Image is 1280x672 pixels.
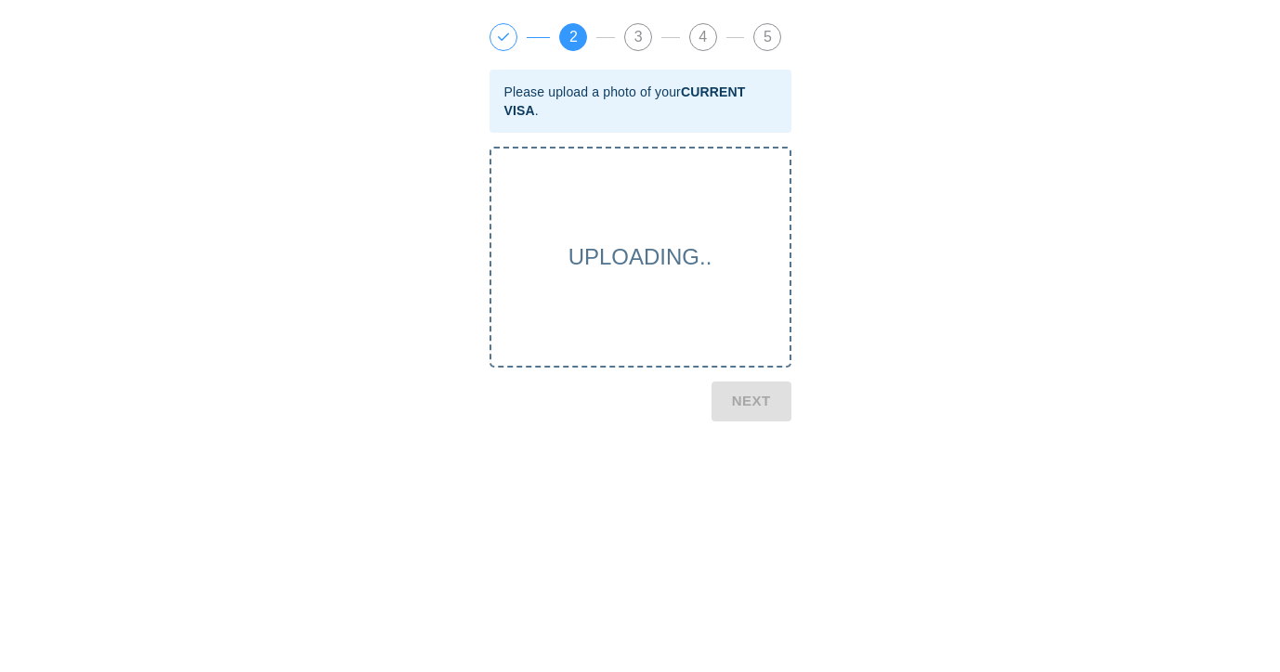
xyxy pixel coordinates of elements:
[754,24,780,50] span: 5
[690,24,716,50] span: 4
[490,24,516,50] span: 1
[568,244,712,269] span: UPLOADING..
[504,83,777,120] div: Please upload a photo of your .
[625,24,651,50] span: 3
[560,24,586,50] span: 2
